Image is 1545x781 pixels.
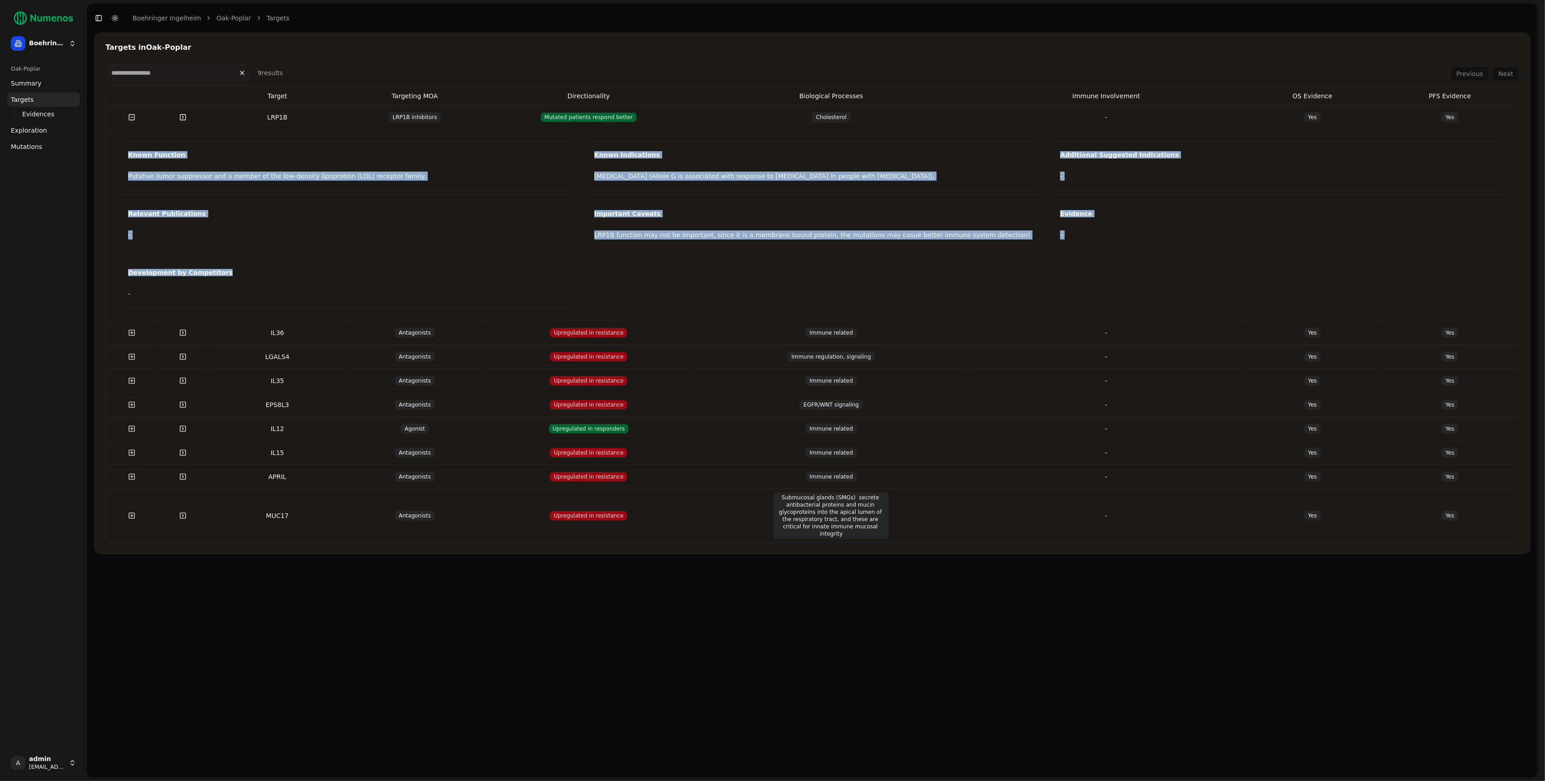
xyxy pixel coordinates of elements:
div: - [117,230,575,240]
a: Oak-Poplar [216,14,251,23]
span: Submucosal glands (SMGs) secrete antibacterial proteins and mucin glycoproteins into the apical l... [773,493,889,539]
td: - [969,393,1244,417]
th: Immune Involvement [969,87,1244,105]
td: MUC17 [209,489,346,542]
a: Mutations [7,139,80,154]
div: Putative tumor suppressor and a member of the low-density lipoprotein (LDL) receptor family. [117,172,575,181]
td: - [969,441,1244,465]
td: LGALS4 [209,345,346,369]
button: Aadmin[EMAIL_ADDRESS] [7,752,80,774]
th: Target [209,87,346,105]
span: Yes [1304,400,1321,410]
span: Immune related [805,424,857,434]
div: Relevant Publications [128,211,564,217]
td: EPS8L3 [209,393,346,417]
a: Summary [7,76,80,91]
div: Targets in Oak-Poplar [105,44,1519,51]
span: Mutated patients respond better [541,112,637,122]
span: Yes [1304,511,1321,521]
span: Yes [1441,112,1458,122]
th: OS Evidence [1244,87,1382,105]
span: Upregulated in resistance [550,400,627,410]
span: Yes [1441,328,1458,338]
span: Antagonists [395,472,435,482]
td: - [969,345,1244,369]
span: Yes [1304,112,1321,122]
th: Directionality [483,87,694,105]
a: Boehringer Ingelheim [133,14,201,23]
td: - [969,369,1244,393]
span: Yes [1441,472,1458,482]
span: Yes [1304,352,1321,362]
span: Targets [11,95,34,104]
span: Upregulated in resistance [550,352,627,362]
div: Evidence [1060,211,1497,217]
a: Targets [7,92,80,107]
span: Yes [1441,511,1458,521]
td: IL12 [209,417,346,441]
span: Immune related [805,472,857,482]
th: Targeting MOA [346,87,484,105]
th: Biological Processes [694,87,969,105]
span: Yes [1304,328,1321,338]
td: APRIL [209,465,346,489]
div: - [1049,230,1507,240]
span: LRP1B inhibitors [388,112,441,122]
div: Additional Suggested Indications [1060,152,1497,158]
span: Upregulated in resistance [550,448,627,458]
span: Immune related [805,376,857,386]
span: Antagonists [395,511,435,521]
span: Upregulated in resistance [550,511,627,521]
span: Summary [11,79,42,88]
th: PFS Evidence [1381,87,1519,105]
span: Antagonists [395,400,435,410]
div: Development by Competitors [128,269,564,276]
span: Yes [1304,424,1321,434]
a: Exploration [7,123,80,138]
span: [EMAIL_ADDRESS] [29,763,65,771]
td: - [969,321,1244,345]
span: Agonist [401,424,429,434]
div: - [1049,172,1507,181]
div: Oak-Poplar [7,62,80,76]
span: Upregulated in responders [549,424,629,434]
nav: breadcrumb [133,14,289,23]
td: IL35 [209,369,346,393]
img: Numenos [7,7,80,29]
span: Yes [1441,352,1458,362]
a: Targets [267,14,290,23]
span: A [11,756,25,770]
span: admin [29,755,65,763]
span: 9 result s [258,69,283,77]
span: Cholesterol [812,112,851,122]
span: Yes [1304,448,1321,458]
span: Antagonists [395,376,435,386]
td: IL36 [209,321,346,345]
span: Boehringer Ingelheim [29,39,65,48]
div: [MEDICAL_DATA] (Allele G is associated with response to [MEDICAL_DATA] in people with [MEDICAL_DA... [584,172,1042,181]
span: Yes [1441,400,1458,410]
div: Known Function [128,152,564,158]
div: Important Caveats [594,211,1031,217]
span: Evidences [22,110,54,119]
button: Boehringer Ingelheim [7,33,80,54]
div: - [117,289,575,298]
span: Yes [1304,376,1321,386]
td: - [969,417,1244,441]
span: Mutations [11,142,42,151]
a: Evidences [19,108,69,120]
span: Immune regulation, signaling [787,352,875,362]
td: LRP1B [209,105,346,129]
span: Upregulated in resistance [550,376,627,386]
div: LRP1B function may not be important, since it is a membrane bound protein, the mutations may casu... [584,230,1042,240]
span: Upregulated in resistance [550,328,627,338]
span: Antagonists [395,448,435,458]
div: Known Indications [594,152,1031,158]
span: Immune related [805,448,857,458]
span: Antagonists [395,328,435,338]
span: Yes [1441,448,1458,458]
span: Yes [1304,472,1321,482]
span: Upregulated in resistance [550,472,627,482]
span: EGFR/WNT signaling [799,400,863,410]
td: - [969,489,1244,542]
